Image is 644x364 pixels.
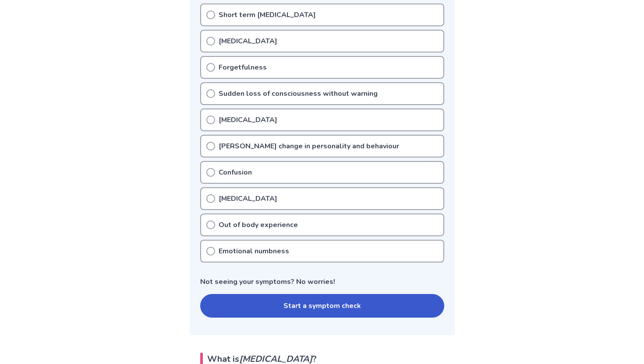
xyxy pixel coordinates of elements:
[200,294,444,318] button: Start a symptom check
[219,167,252,178] p: Confusion
[219,88,378,99] p: Sudden loss of consciousness without warning
[219,141,399,151] p: [PERSON_NAME] change in personality and behaviour
[219,10,316,20] p: Short term [MEDICAL_DATA]
[219,115,277,125] p: [MEDICAL_DATA]
[219,36,277,46] p: [MEDICAL_DATA]
[219,62,267,73] p: Forgetfulness
[219,193,277,204] p: [MEDICAL_DATA]
[200,276,444,287] p: Not seeing your symptoms? No worries!
[219,220,298,230] p: Out of body experience
[219,246,289,256] p: Emotional numbness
